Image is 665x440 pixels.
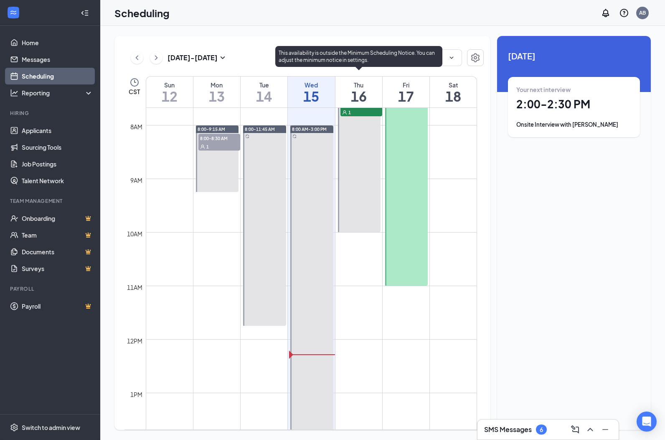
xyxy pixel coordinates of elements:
[292,126,327,132] span: 8:00 AM-3:00 PM
[288,77,335,107] a: October 15, 2025
[152,53,160,63] svg: ChevronRight
[348,110,351,115] span: 1
[22,156,93,172] a: Job Postings
[200,144,205,149] svg: User
[206,144,209,150] span: 1
[193,89,240,103] h1: 13
[22,172,93,189] a: Talent Network
[10,110,91,117] div: Hiring
[288,89,335,103] h1: 15
[516,97,632,111] h1: 2:00 - 2:30 PM
[10,89,18,97] svg: Analysis
[383,89,429,103] h1: 17
[22,139,93,156] a: Sourcing Tools
[129,122,144,131] div: 8am
[129,176,144,185] div: 9am
[448,54,455,61] svg: ChevronDown
[335,81,382,89] div: Thu
[146,77,193,107] a: October 12, 2025
[430,81,477,89] div: Sat
[22,227,93,243] a: TeamCrown
[569,423,582,436] button: ComposeMessage
[430,89,477,103] h1: 18
[129,390,144,399] div: 1pm
[81,9,89,17] svg: Collapse
[335,77,382,107] a: October 16, 2025
[22,89,94,97] div: Reporting
[516,120,632,129] div: Onsite Interview with [PERSON_NAME]
[637,412,657,432] div: Open Intercom Messenger
[342,110,347,115] svg: User
[22,51,93,68] a: Messages
[467,49,484,66] button: Settings
[131,51,143,64] button: ChevronLeft
[599,423,612,436] button: Minimize
[146,89,193,103] h1: 12
[125,283,144,292] div: 11am
[22,210,93,227] a: OnboardingCrown
[129,77,140,87] svg: Clock
[10,285,91,292] div: Payroll
[150,51,162,64] button: ChevronRight
[114,6,170,20] h1: Scheduling
[570,425,580,435] svg: ComposeMessage
[9,8,18,17] svg: WorkstreamLogo
[125,229,144,238] div: 10am
[292,134,297,138] svg: Sync
[241,89,287,103] h1: 14
[241,77,287,107] a: October 14, 2025
[193,81,240,89] div: Mon
[484,425,532,434] h3: SMS Messages
[516,85,632,94] div: Your next interview
[218,53,228,63] svg: SmallChevronDown
[430,77,477,107] a: October 18, 2025
[245,126,275,132] span: 8:00-11:45 AM
[22,34,93,51] a: Home
[585,425,595,435] svg: ChevronUp
[601,8,611,18] svg: Notifications
[600,425,610,435] svg: Minimize
[22,243,93,260] a: DocumentsCrown
[22,423,80,432] div: Switch to admin view
[129,87,140,96] span: CST
[508,49,640,62] span: [DATE]
[10,197,91,205] div: Team Management
[22,260,93,277] a: SurveysCrown
[193,77,240,107] a: October 13, 2025
[198,126,225,132] span: 8:00-9:15 AM
[245,134,249,138] svg: Sync
[383,77,429,107] a: October 17, 2025
[10,423,18,432] svg: Settings
[470,53,480,63] svg: Settings
[619,8,629,18] svg: QuestionInfo
[22,298,93,315] a: PayrollCrown
[335,89,382,103] h1: 16
[241,81,287,89] div: Tue
[133,53,141,63] svg: ChevronLeft
[22,68,93,84] a: Scheduling
[288,81,335,89] div: Wed
[125,336,144,345] div: 12pm
[383,81,429,89] div: Fri
[22,122,93,139] a: Applicants
[146,81,193,89] div: Sun
[275,46,442,67] div: This availability is outside the Minimum Scheduling Notice. You can adjust the minimum notice in ...
[198,134,240,142] span: 8:00-8:30 AM
[584,423,597,436] button: ChevronUp
[639,9,646,16] div: AB
[168,53,218,62] h3: [DATE] - [DATE]
[540,426,543,433] div: 6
